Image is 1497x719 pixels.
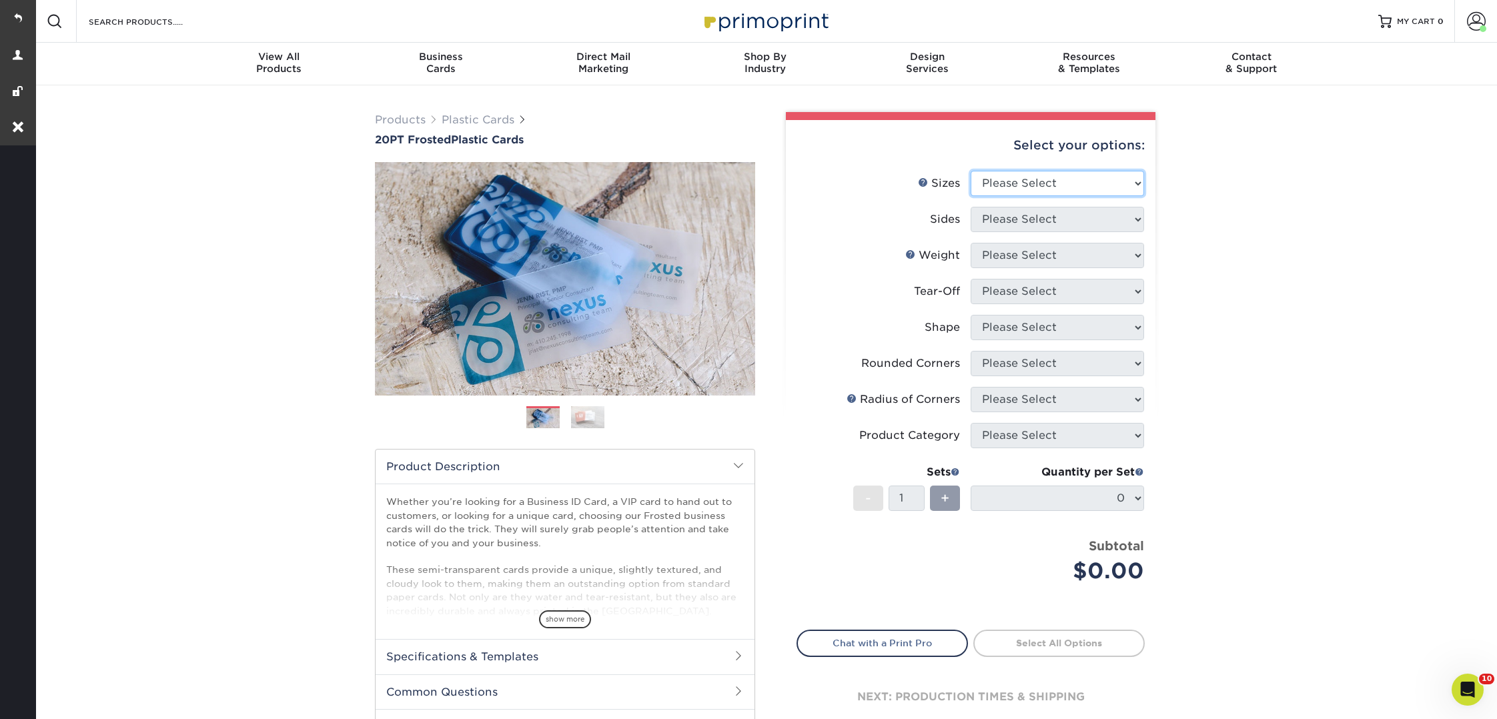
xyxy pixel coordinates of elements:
a: Plastic Cards [442,113,514,126]
span: Resources [1008,51,1170,63]
a: View AllProducts [198,43,360,85]
span: 10 [1479,674,1494,684]
div: Marketing [522,51,684,75]
strong: Subtotal [1089,538,1144,553]
img: Primoprint [698,7,832,35]
span: 20PT Frosted [375,133,451,146]
img: 20PT Frosted 01 [375,147,755,410]
div: Cards [360,51,522,75]
div: Tear-Off [914,283,960,299]
div: Sizes [918,175,960,191]
div: Quantity per Set [971,464,1144,480]
a: Chat with a Print Pro [797,630,968,656]
div: Rounded Corners [861,355,960,372]
div: & Support [1170,51,1332,75]
a: Resources& Templates [1008,43,1170,85]
img: Plastic Cards 01 [526,407,560,430]
div: Product Category [859,428,960,444]
img: Plastic Cards 02 [571,406,604,429]
span: - [865,488,871,508]
div: $0.00 [981,555,1144,587]
input: SEARCH PRODUCTS..... [87,13,217,29]
span: + [941,488,949,508]
span: Business [360,51,522,63]
h1: Plastic Cards [375,133,755,146]
a: Select All Options [973,630,1145,656]
div: Products [198,51,360,75]
div: Radius of Corners [847,392,960,408]
a: Contact& Support [1170,43,1332,85]
div: Services [846,51,1008,75]
div: Weight [905,247,960,263]
a: Shop ByIndustry [684,43,847,85]
div: Sides [930,211,960,227]
h2: Product Description [376,450,755,484]
div: Select your options: [797,120,1145,171]
div: Shape [925,319,960,335]
div: Industry [684,51,847,75]
h2: Common Questions [376,674,755,709]
a: Products [375,113,426,126]
span: Shop By [684,51,847,63]
div: & Templates [1008,51,1170,75]
span: 0 [1438,17,1444,26]
span: Contact [1170,51,1332,63]
span: Design [846,51,1008,63]
iframe: Intercom live chat [1452,674,1484,706]
h2: Specifications & Templates [376,639,755,674]
a: DesignServices [846,43,1008,85]
span: show more [539,610,591,628]
a: BusinessCards [360,43,522,85]
span: Direct Mail [522,51,684,63]
a: Direct MailMarketing [522,43,684,85]
a: 20PT FrostedPlastic Cards [375,133,755,146]
span: View All [198,51,360,63]
div: Sets [853,464,960,480]
span: MY CART [1397,16,1435,27]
